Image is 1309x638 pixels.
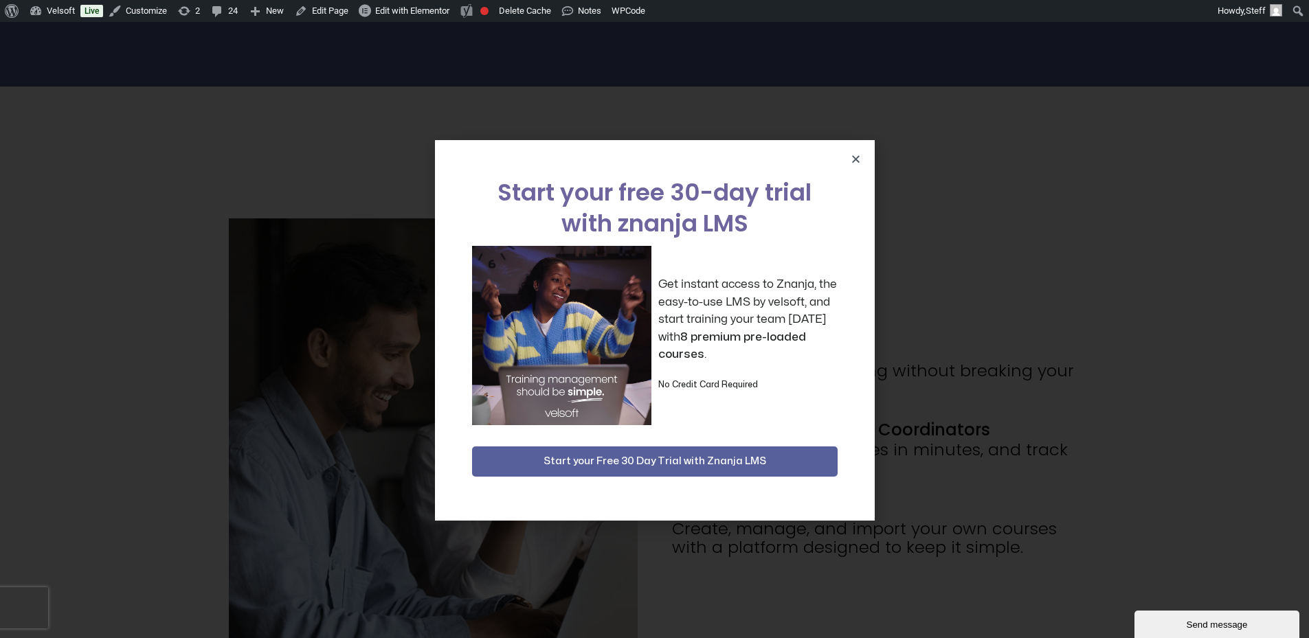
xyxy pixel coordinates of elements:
[658,380,758,389] strong: No Credit Card Required
[472,177,838,239] h2: Start your free 30-day trial with znanja LMS
[80,5,103,17] a: Live
[544,453,766,470] span: Start your Free 30 Day Trial with Znanja LMS
[472,446,838,477] button: Start your Free 30 Day Trial with Znanja LMS
[1246,5,1266,16] span: Steff
[472,246,651,425] img: a woman sitting at her laptop dancing
[658,275,838,363] p: Get instant access to Znanja, the easy-to-use LMS by velsoft, and start training your team [DATE]...
[1134,608,1302,638] iframe: chat widget
[480,7,489,15] div: Focus keyphrase not set
[375,5,449,16] span: Edit with Elementor
[658,331,806,361] strong: 8 premium pre-loaded courses
[851,154,861,164] a: Close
